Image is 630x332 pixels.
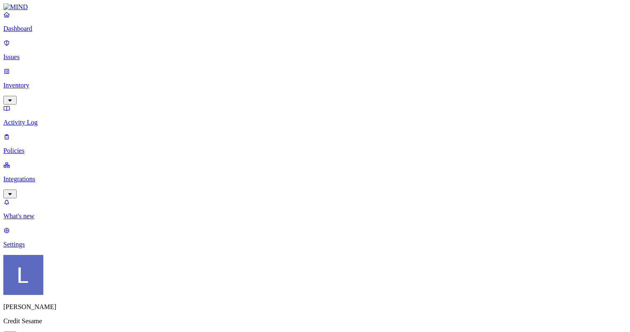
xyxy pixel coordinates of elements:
[3,11,627,32] a: Dashboard
[3,241,627,248] p: Settings
[3,212,627,220] p: What's new
[3,3,28,11] img: MIND
[3,317,627,325] p: Credit Sesame
[3,303,627,311] p: [PERSON_NAME]
[3,147,627,155] p: Policies
[3,3,627,11] a: MIND
[3,161,627,197] a: Integrations
[3,119,627,126] p: Activity Log
[3,175,627,183] p: Integrations
[3,255,43,295] img: Logan Cai
[3,67,627,103] a: Inventory
[3,227,627,248] a: Settings
[3,105,627,126] a: Activity Log
[3,82,627,89] p: Inventory
[3,25,627,32] p: Dashboard
[3,198,627,220] a: What's new
[3,53,627,61] p: Issues
[3,133,627,155] a: Policies
[3,39,627,61] a: Issues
